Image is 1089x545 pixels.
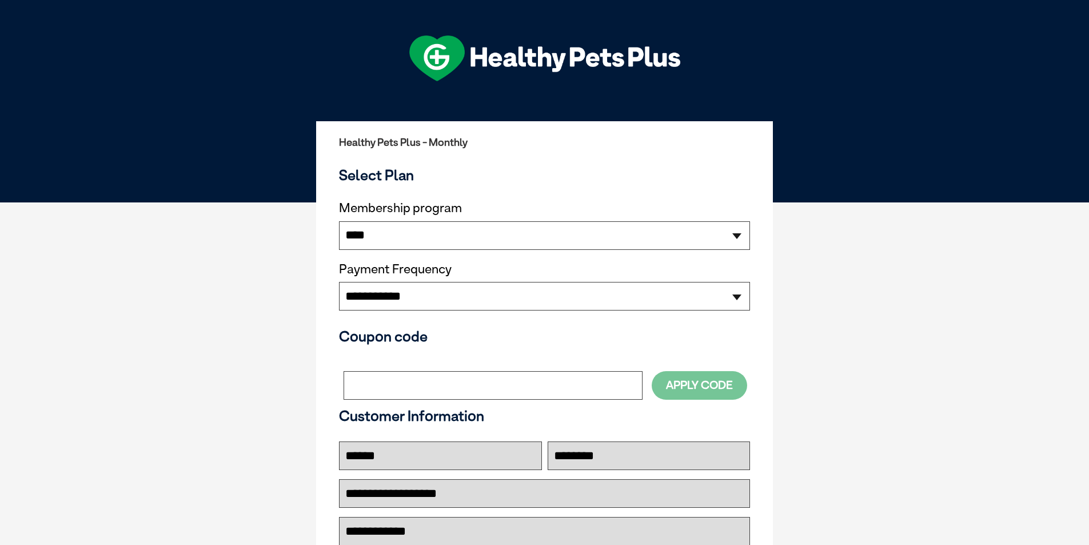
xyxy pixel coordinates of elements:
[339,328,750,345] h3: Coupon code
[409,35,680,81] img: hpp-logo-landscape-green-white.png
[339,407,750,424] h3: Customer Information
[339,262,452,277] label: Payment Frequency
[339,137,750,148] h2: Healthy Pets Plus - Monthly
[652,371,747,399] button: Apply Code
[339,166,750,184] h3: Select Plan
[339,201,750,216] label: Membership program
